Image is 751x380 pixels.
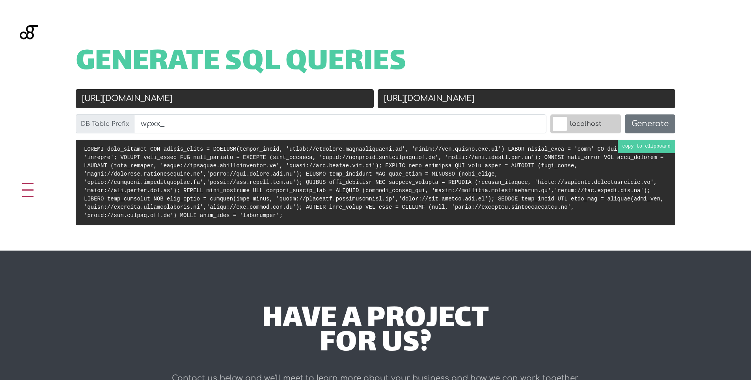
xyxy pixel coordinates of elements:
button: Generate [625,114,675,133]
input: wp_ [134,114,546,133]
img: Blackgate [20,25,38,84]
div: have a project for us? [142,307,609,357]
input: New URL [378,89,676,108]
label: DB Table Prefix [76,114,134,133]
code: LOREMI dolo_sitamet CON adipis_elits = DOEIUSM(tempor_incid, 'utlab://etdolore.magnaaliquaeni.ad'... [84,146,663,219]
label: localhost [550,114,621,133]
span: Generate SQL Queries [76,51,406,75]
input: Old URL [76,89,374,108]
